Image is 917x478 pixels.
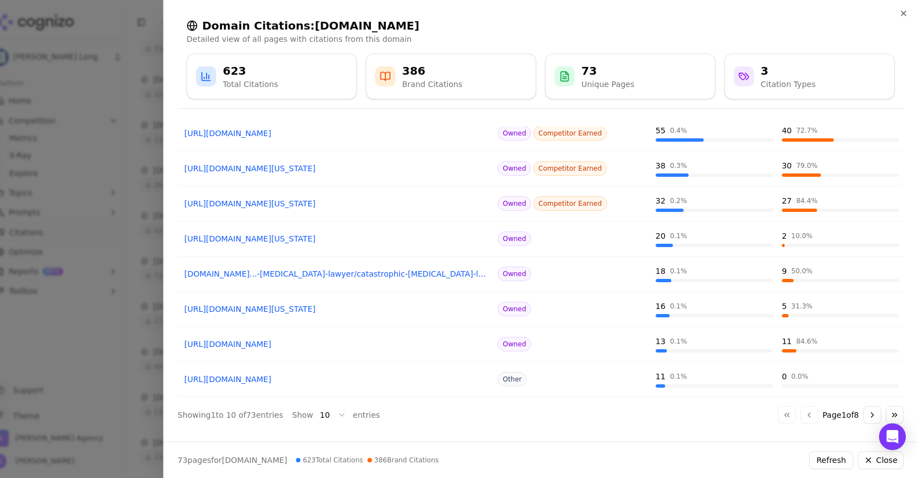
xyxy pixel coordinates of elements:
span: Owned [498,161,531,176]
div: Citation Types [761,79,815,90]
span: 386 Brand Citations [367,456,438,465]
div: 9 [782,265,787,277]
span: entries [353,409,380,421]
span: Competitor Earned [533,196,607,211]
div: 11 [656,371,666,382]
a: [URL][DOMAIN_NAME] [184,128,486,139]
div: 0.4 % [670,126,687,135]
div: 0.1 % [670,267,687,276]
span: Owned [498,196,531,211]
div: 5 [782,301,787,312]
a: [URL][DOMAIN_NAME] [184,374,486,385]
button: Close [858,451,904,469]
div: 79.0 % [796,161,818,170]
div: 0.2 % [670,196,687,205]
h2: Domain Citations: [DOMAIN_NAME] [187,18,895,33]
a: [DOMAIN_NAME]...-[MEDICAL_DATA]-lawyer/catastrophic-[MEDICAL_DATA]-lawyer [184,268,486,279]
div: 20 [656,230,666,242]
div: 72.7 % [796,126,818,135]
div: 18 [656,265,666,277]
div: 0.1 % [670,302,687,311]
div: 50.0 % [791,267,813,276]
div: 0.3 % [670,161,687,170]
div: 0.0 % [791,372,809,381]
span: Owned [498,337,531,351]
span: Competitor Earned [533,161,607,176]
div: 31.3 % [791,302,813,311]
div: 27 [782,195,792,206]
div: 13 [656,336,666,347]
div: 32 [656,195,666,206]
div: 2 [782,230,787,242]
span: 73 [178,456,188,465]
span: Owned [498,126,531,141]
p: page s for [178,455,287,466]
div: 0.1 % [670,337,687,346]
span: Owned [498,302,531,316]
div: 40 [782,125,792,136]
span: Page 1 of 8 [823,409,859,421]
div: 38 [656,160,666,171]
div: Total Citations [223,79,278,90]
div: 0 [782,371,787,382]
a: [URL][DOMAIN_NAME] [184,339,486,350]
div: Unique Pages [581,79,634,90]
span: [DOMAIN_NAME] [222,456,287,465]
span: Show [292,409,313,421]
div: 30 [782,160,792,171]
span: Other [498,372,527,387]
span: Owned [498,231,531,246]
div: 0.1 % [670,231,687,240]
a: [URL][DOMAIN_NAME][US_STATE] [184,163,486,174]
div: 73 [581,63,634,79]
div: 16 [656,301,666,312]
a: [URL][DOMAIN_NAME][US_STATE] [184,198,486,209]
div: 3 [761,63,815,79]
button: Refresh [809,451,853,469]
p: Detailed view of all pages with citations from this domain [187,33,895,45]
div: 10.0 % [791,231,813,240]
div: Data table [178,21,904,397]
a: [URL][DOMAIN_NAME][US_STATE] [184,303,486,315]
div: 84.6 % [796,337,818,346]
a: [URL][DOMAIN_NAME][US_STATE] [184,233,486,244]
div: Brand Citations [402,79,462,90]
div: 84.4 % [796,196,818,205]
div: 11 [782,336,792,347]
div: 0.1 % [670,372,687,381]
div: 623 [223,63,278,79]
div: 55 [656,125,666,136]
span: Owned [498,267,531,281]
div: 386 [402,63,462,79]
span: Competitor Earned [533,126,607,141]
span: 623 Total Citations [296,456,363,465]
div: Showing 1 to 10 of 73 entries [178,409,283,421]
